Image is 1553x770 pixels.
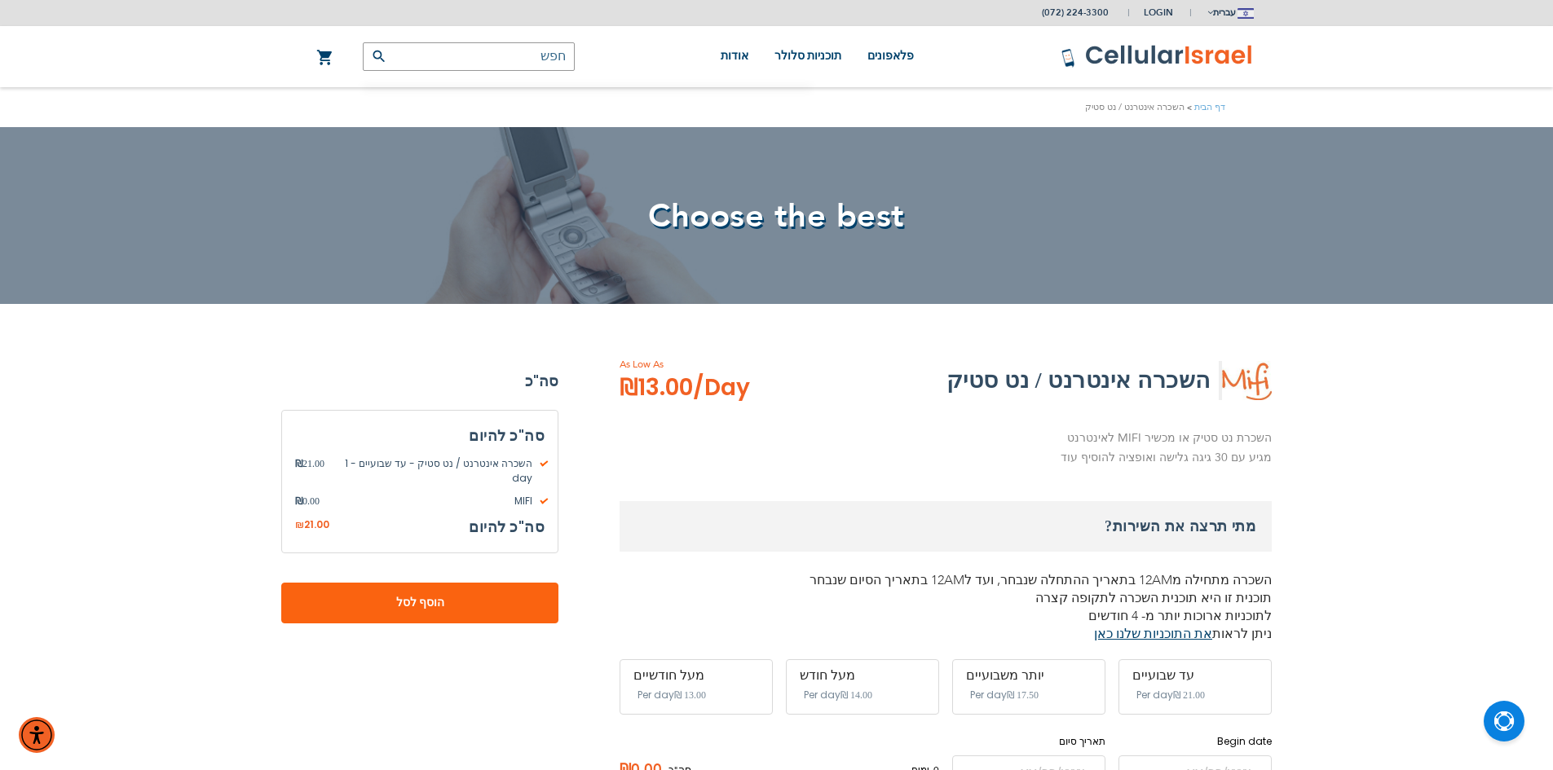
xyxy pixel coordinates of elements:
span: /Day [693,372,750,404]
span: הוסף לסל [335,594,505,611]
span: ₪ [295,518,304,533]
span: ₪13.00 [620,372,750,404]
p: השכרת נט סטיק או מכשיר MIFI לאינטרנט מגיע עם 30 גיגה גלישה ואופציה להוסיף עוד [620,429,1272,469]
span: ‏13.00 ₪ [674,689,706,701]
div: מעל חודשיים [633,668,759,683]
a: דף הבית [1194,101,1225,113]
a: אודות [721,26,748,87]
h3: סה"כ להיום [469,515,545,539]
span: ‏14.00 ₪ [840,689,872,701]
a: (072) 224-3300 [1042,7,1109,19]
span: Login [1144,7,1173,19]
span: 21.00 [304,517,329,531]
span: אודות [721,50,748,62]
span: Choose the best [648,194,905,239]
strong: סה"כ [281,369,558,394]
h3: מתי תרצה את השירות? [620,501,1272,552]
span: 21.00 [295,456,324,486]
span: 0.00 [295,494,320,508]
span: ₪ [295,456,302,471]
button: הוסף לסל [281,583,558,623]
div: תפריט נגישות [19,717,55,753]
a: את התוכניות שלנו כאן [1094,625,1212,643]
span: השכרה אינטרנט / נט סטיק - עד שבועיים - 1 day [324,456,545,486]
h2: השכרה אינטרנט / נט סטיק [946,364,1211,397]
img: לוגו סלולר ישראל [1061,44,1254,68]
a: פלאפונים [867,26,914,87]
span: Per day [804,688,840,702]
div: יותר משבועיים [966,668,1092,683]
span: ‏21.00 ₪ [1173,689,1205,701]
span: As Low As [620,357,794,372]
input: חפש [363,42,575,71]
label: Begin date [1118,734,1272,749]
p: תוכנית זו היא תוכנית השכרה לתקופה קצרה לתוכניות ארוכות יותר מ- 4 חודשים ניתן לראות [620,589,1272,643]
span: פלאפונים [867,50,914,62]
h3: סה"כ להיום [295,424,545,448]
div: עד שבועיים [1132,668,1258,683]
span: ‏17.50 ₪ [1007,689,1039,701]
span: Per day [970,688,1007,702]
img: השכרה אינטרנט / נט סטיק [1222,361,1272,400]
span: MIFI [320,494,545,508]
span: Per day [638,688,674,702]
label: תאריך סיום [952,734,1105,749]
p: השכרה מתחילה מ12AM בתאריך ההתחלה שנבחר, ועד ל12AM בתאריך הסיום שנבחר [620,571,1272,589]
span: Per day [1136,688,1173,702]
img: Jerusalem [1238,8,1254,19]
span: ₪ [295,494,302,508]
li: השכרה אינטרנט / נט סטיק [1085,99,1194,115]
div: מעל חודש [800,668,925,683]
a: תוכניות סלולר [774,26,842,87]
button: עברית [1206,1,1254,24]
span: תוכניות סלולר [774,50,842,62]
